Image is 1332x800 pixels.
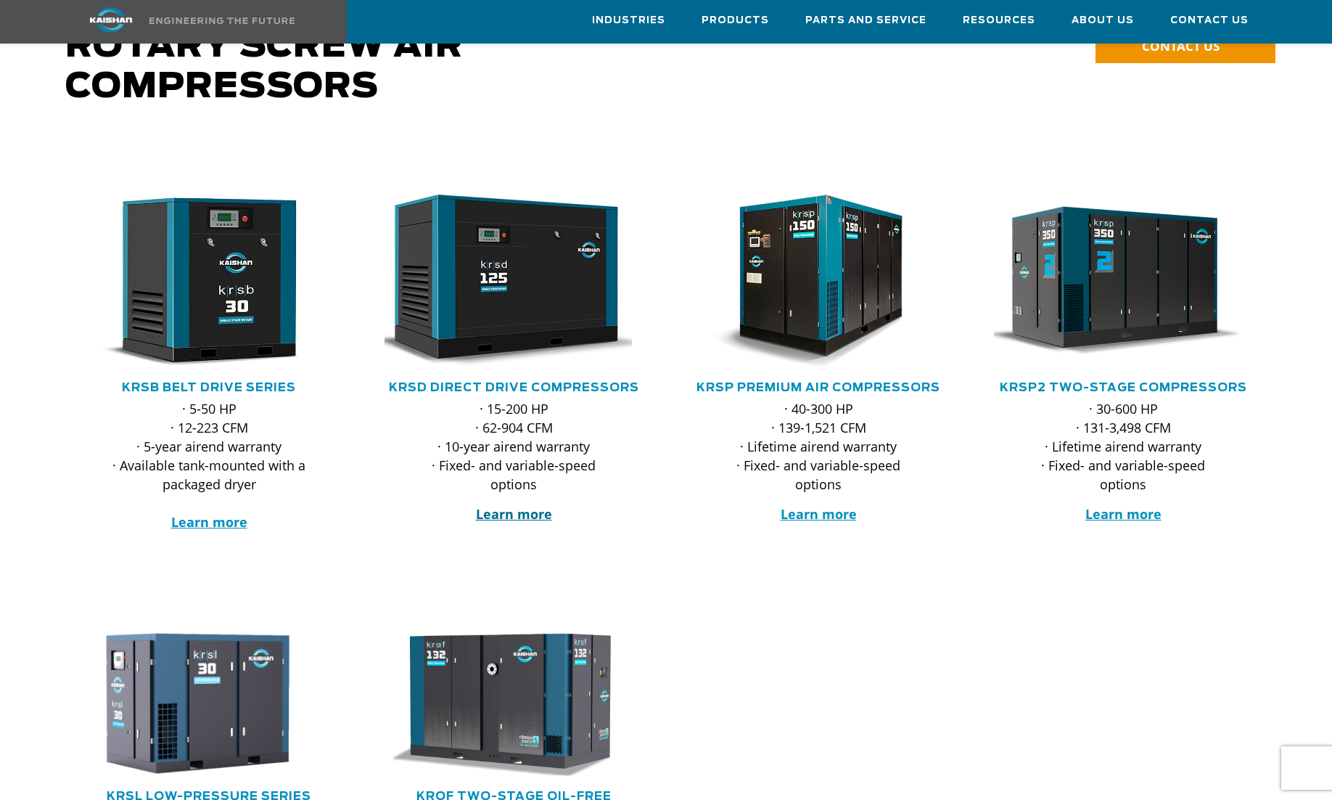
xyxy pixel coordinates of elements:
[1072,12,1134,29] span: About Us
[1142,38,1220,54] span: CONTACT US
[805,12,926,29] span: Parts and Service
[696,382,940,393] a: KRSP Premium Air Compressors
[80,195,338,369] div: krsb30
[702,1,769,40] a: Products
[1085,505,1162,523] a: Learn more
[678,195,937,369] img: krsp150
[374,629,632,777] img: krof132
[171,513,247,531] a: Learn more
[57,7,165,33] img: kaishan logo
[1170,12,1249,29] span: Contact Us
[781,505,857,523] a: Learn more
[69,195,327,369] img: krsb30
[1000,382,1247,393] a: KRSP2 Two-Stage Compressors
[385,629,643,777] div: krof132
[963,1,1035,40] a: Resources
[592,1,665,40] a: Industries
[983,195,1241,369] img: krsp350
[689,195,947,369] div: krsp150
[476,505,552,523] a: Learn more
[1095,30,1275,63] a: CONTACT US
[1023,399,1223,494] p: · 30-600 HP · 131-3,498 CFM · Lifetime airend warranty · Fixed- and variable-speed options
[592,12,665,29] span: Industries
[389,382,639,393] a: KRSD Direct Drive Compressors
[109,399,309,531] p: · 5-50 HP · 12-223 CFM · 5-year airend warranty · Available tank-mounted with a packaged dryer
[718,399,918,494] p: · 40-300 HP · 139-1,521 CFM · Lifetime airend warranty · Fixed- and variable-speed options
[805,1,926,40] a: Parts and Service
[80,629,338,777] div: krsl30
[1072,1,1134,40] a: About Us
[122,382,296,393] a: KRSB Belt Drive Series
[149,17,295,24] img: Engineering the future
[414,399,614,494] p: · 15-200 HP · 62-904 CFM · 10-year airend warranty · Fixed- and variable-speed options
[69,629,327,777] img: krsl30
[1170,1,1249,40] a: Contact Us
[385,195,643,369] div: krsd125
[374,195,632,369] img: krsd125
[702,12,769,29] span: Products
[963,12,1035,29] span: Resources
[994,195,1252,369] div: krsp350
